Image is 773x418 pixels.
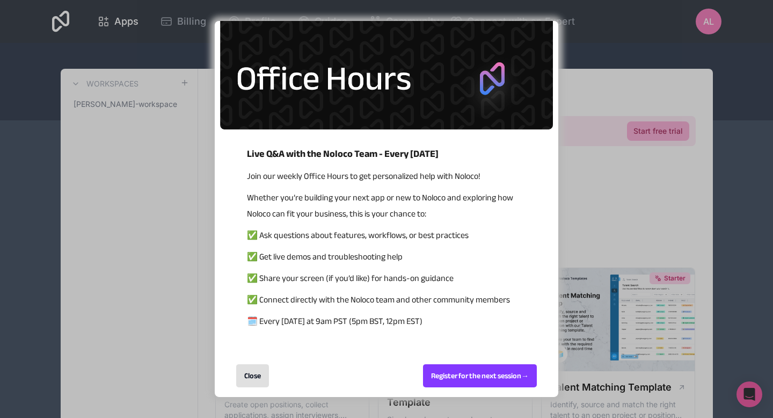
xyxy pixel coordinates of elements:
[247,270,454,286] span: ✅ Share your screen (if you’d like) for hands-on guidance
[247,190,513,222] span: Whether you’re building your next app or new to Noloco and exploring how Noloco can fit your busi...
[247,249,403,265] span: ✅ Get live demos and troubleshooting help
[220,16,553,129] img: 5446233340985343.png
[247,227,469,243] span: ✅ Ask questions about features, workflows, or best practices
[247,292,510,308] span: ✅ Connect directly with the Noloco team and other community members
[247,313,422,329] span: 🗓️ Every [DATE] at 9am PST (5pm BST, 12pm EST)
[236,364,269,387] div: Close
[215,21,558,397] div: entering modal
[423,364,537,387] div: Register for the next session →
[247,168,480,184] span: Join our weekly Office Hours to get personalized help with Noloco!
[247,145,439,163] span: Live Q&A with the Noloco Team - Every [DATE]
